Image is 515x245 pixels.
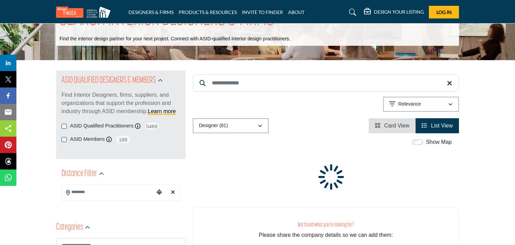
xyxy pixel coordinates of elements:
[384,123,409,128] span: Card View
[288,9,304,15] a: ABOUT
[70,122,134,130] label: ASID Qualified Practitioners
[383,97,459,112] button: Relevance
[416,118,459,133] li: List View
[59,36,290,42] p: Find the interior design partner for your next project. Connect with ASID-qualified interior desi...
[70,135,105,143] label: ASID Members
[62,168,97,180] h2: Distance Filter
[429,6,459,18] button: Log In
[154,185,164,200] div: Choose your current location
[342,7,361,18] a: Search
[375,123,409,128] a: View Card
[193,74,459,92] input: Search Keyword
[62,137,67,142] input: ASID Members checkbox
[56,6,114,18] img: Site Logo
[242,9,283,15] a: INVITE TO FINDER
[207,221,445,229] h3: Not found what you're looking for?
[62,91,180,115] p: Find Interior Designers, firms, suppliers, and organizations that support the profession and indu...
[426,138,452,146] label: Show Map
[62,124,67,129] input: ASID Qualified Practitioners checkbox
[56,221,83,234] h2: Categories
[422,123,453,128] a: View List
[436,9,452,15] span: Log In
[364,8,424,16] div: DESIGN YOUR LISTING
[193,118,269,133] button: Designer (81)
[369,118,416,133] li: Card View
[128,9,174,15] a: DESIGNERS & FIRMS
[116,135,131,144] span: 188
[398,101,421,108] p: Relevance
[259,232,393,238] span: Please share the company details so we can add them:
[431,123,453,128] span: List View
[62,186,154,199] input: Search Location
[199,122,228,129] p: Designer (81)
[62,74,156,87] h2: ASID QUALIFIED DESIGNERS & MEMBERS
[144,122,160,131] span: 5469
[374,9,424,15] h5: DESIGN YOUR LISTING
[148,108,176,114] a: Learn more
[168,185,178,200] div: Clear search location
[179,9,237,15] a: PRODUCTS & RESOURCES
